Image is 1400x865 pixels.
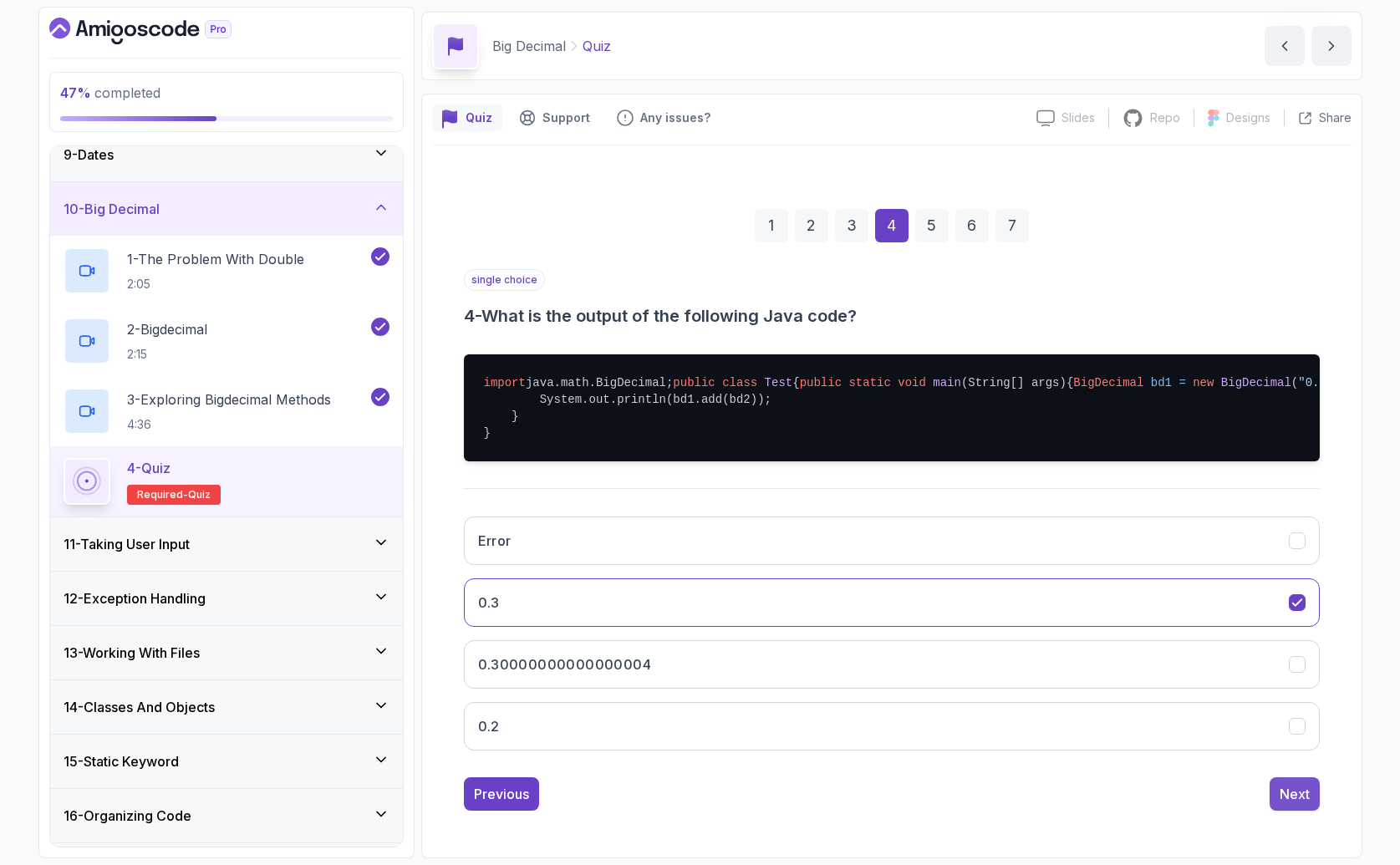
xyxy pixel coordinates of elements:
[127,276,304,293] p: 2:05
[1280,784,1310,804] div: Next
[464,777,539,811] button: Previous
[64,458,389,505] button: 4-QuizRequired-quiz
[1265,26,1305,66] button: previous content
[1179,376,1185,389] span: =
[64,588,206,608] h3: 12 - Exception Handling
[800,376,842,389] span: public
[464,516,1320,565] button: Error
[1221,376,1291,389] span: BigDecimal
[898,376,926,389] span: void
[915,209,949,242] div: 5
[640,109,710,126] p: Any issues?
[509,104,600,131] button: Support button
[64,751,179,771] h3: 15 - Static Keyword
[1319,109,1352,126] p: Share
[127,249,304,269] p: 1 - The Problem With Double
[492,36,566,56] p: Big Decimal
[49,18,270,44] a: Dashboard
[64,199,160,219] h3: 10 - Big Decimal
[1061,109,1095,126] p: Slides
[50,517,403,571] button: 11-Taking User Input
[765,376,793,389] span: Test
[1073,376,1143,389] span: BigDecimal
[1193,376,1214,389] span: new
[464,702,1320,751] button: 0.2
[484,376,526,389] span: import
[848,376,890,389] span: static
[60,84,91,101] span: 47 %
[137,488,188,501] span: Required-
[478,716,500,736] h3: 0.2
[464,354,1320,461] pre: java.math.BigDecimal; { { ( ); ( ); System.out.println(bd1.add(bd2)); } }
[50,128,403,181] button: 9-Dates
[432,104,502,131] button: quiz button
[875,209,909,242] div: 4
[673,376,715,389] span: public
[464,640,1320,689] button: 0.30000000000000004
[60,84,160,101] span: completed
[464,304,1320,328] h3: 4 - What is the output of the following Java code?
[50,626,403,679] button: 13-Working With Files
[1311,26,1352,66] button: next content
[1284,109,1352,126] button: Share
[607,104,720,131] button: Feedback button
[127,458,171,478] p: 4 - Quiz
[955,209,989,242] div: 6
[127,319,207,339] p: 2 - Bigdecimal
[464,578,1320,627] button: 0.3
[50,789,403,842] button: 16-Organizing Code
[995,209,1029,242] div: 7
[64,534,190,554] h3: 11 - Taking User Input
[478,654,652,674] h3: 0.30000000000000004
[474,784,529,804] div: Previous
[961,376,1067,389] span: (String[] args)
[795,209,828,242] div: 2
[478,593,500,613] h3: 0.3
[127,416,331,433] p: 4:36
[1298,376,1333,389] span: "0.1"
[755,209,788,242] div: 1
[583,36,611,56] p: Quiz
[64,247,389,294] button: 1-The Problem With Double2:05
[188,488,211,501] span: quiz
[127,389,331,410] p: 3 - Exploring Bigdecimal Methods
[478,531,512,551] h3: Error
[835,209,868,242] div: 3
[127,346,207,363] p: 2:15
[1226,109,1270,126] p: Designs
[933,376,961,389] span: main
[50,735,403,788] button: 15-Static Keyword
[50,680,403,734] button: 14-Classes And Objects
[1150,109,1180,126] p: Repo
[464,269,545,291] p: single choice
[1151,376,1172,389] span: bd1
[1270,777,1320,811] button: Next
[50,572,403,625] button: 12-Exception Handling
[64,643,200,663] h3: 13 - Working With Files
[64,697,215,717] h3: 14 - Classes And Objects
[50,182,403,236] button: 10-Big Decimal
[64,388,389,435] button: 3-Exploring Bigdecimal Methods4:36
[64,145,114,165] h3: 9 - Dates
[64,806,191,826] h3: 16 - Organizing Code
[466,109,492,126] p: Quiz
[542,109,590,126] p: Support
[722,376,757,389] span: class
[64,318,389,364] button: 2-Bigdecimal2:15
